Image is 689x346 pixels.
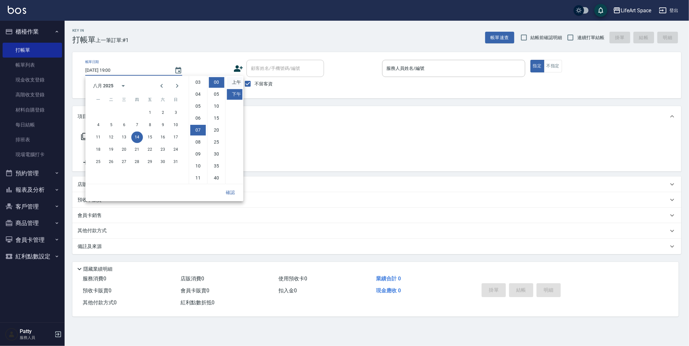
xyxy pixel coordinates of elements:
button: 26 [105,156,117,168]
button: 3 [170,107,182,118]
button: 11 [92,131,104,143]
p: 店販銷售 [78,181,97,188]
button: 會員卡管理 [3,232,62,248]
span: 星期日 [170,93,182,106]
p: 會員卡銷售 [78,212,102,219]
li: 11 hours [190,173,206,183]
button: 15 [144,131,156,143]
ul: Select meridiem [225,76,243,184]
img: Person [5,328,18,341]
button: 22 [144,144,156,155]
li: 4 hours [190,89,206,100]
li: 40 minutes [209,173,224,183]
span: 結帳前確認明細 [531,34,562,41]
button: 帳單速查 [485,32,514,44]
li: 上午 [227,77,242,88]
button: 2 [157,107,169,118]
button: 不指定 [544,60,562,72]
span: 服務消費 0 [83,276,106,282]
span: 店販消費 0 [181,276,204,282]
li: 3 hours [190,77,206,88]
button: 12 [105,131,117,143]
span: 星期三 [118,93,130,106]
h2: Key In [72,28,96,33]
li: 8 hours [190,137,206,147]
li: 35 minutes [209,161,224,171]
li: 5 hours [190,101,206,112]
p: 預收卡販賣 [78,197,102,203]
h5: Patty [20,328,53,335]
span: 使用預收卡 0 [278,276,307,282]
button: Choose date, selected date is 2025-08-14 [171,63,186,78]
span: 星期六 [157,93,169,106]
button: 17 [170,131,182,143]
span: 紅利點數折抵 0 [181,299,214,306]
button: 預約管理 [3,165,62,182]
button: 6 [118,119,130,131]
button: LifeArt Space [611,4,654,17]
ul: Select minutes [207,76,225,184]
li: 10 hours [190,161,206,171]
label: 帳單日期 [85,59,99,64]
li: 7 hours [190,125,206,135]
button: 16 [157,131,169,143]
button: 23 [157,144,169,155]
h3: 打帳單 [72,35,96,44]
button: 商品管理 [3,215,62,232]
div: 八月 2025 [93,82,113,89]
span: 連續打單結帳 [577,34,604,41]
span: 星期四 [131,93,143,106]
button: 客戶管理 [3,198,62,215]
span: 星期五 [144,93,156,106]
div: 其他付款方式 [72,223,681,239]
li: 5 minutes [209,89,224,100]
button: 5 [105,119,117,131]
li: 10 minutes [209,101,224,112]
button: 21 [131,144,143,155]
span: 現金應收 0 [376,287,401,294]
button: 1 [144,107,156,118]
button: 27 [118,156,130,168]
button: 報表及分析 [3,181,62,198]
div: 會員卡銷售 [72,208,681,223]
li: 30 minutes [209,149,224,159]
div: 店販銷售 [72,177,681,192]
span: 其他付款方式 0 [83,299,117,306]
li: 20 minutes [209,125,224,135]
a: 材料自購登錄 [3,103,62,117]
span: 預收卡販賣 0 [83,287,111,294]
span: 星期二 [105,93,117,106]
button: 19 [105,144,117,155]
a: 排班表 [3,132,62,147]
button: 櫃檯作業 [3,23,62,40]
p: 備註及來源 [78,243,102,250]
input: YYYY/MM/DD hh:mm [85,65,168,76]
p: 服務人員 [20,335,53,341]
button: 8 [144,119,156,131]
button: 20 [118,144,130,155]
img: Logo [8,6,26,14]
a: 每日結帳 [3,117,62,132]
span: 上一筆訂單:#1 [96,36,129,44]
p: 隱藏業績明細 [83,266,112,273]
button: 9 [157,119,169,131]
div: 備註及來源 [72,239,681,254]
li: 9 hours [190,149,206,159]
span: 業績合計 0 [376,276,401,282]
a: 打帳單 [3,43,62,58]
button: 29 [144,156,156,168]
span: 不留客資 [255,81,273,87]
button: 4 [92,119,104,131]
button: 31 [170,156,182,168]
button: 13 [118,131,130,143]
button: calendar view is open, switch to year view [115,78,131,93]
button: Next month [169,78,185,93]
div: 項目消費 [72,106,681,127]
button: 10 [170,119,182,131]
ul: Select hours [189,76,207,184]
button: Previous month [154,78,169,93]
div: 預收卡販賣 [72,192,681,208]
li: 6 hours [190,113,206,124]
button: 7 [131,119,143,131]
button: 紅利點數設定 [3,248,62,265]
